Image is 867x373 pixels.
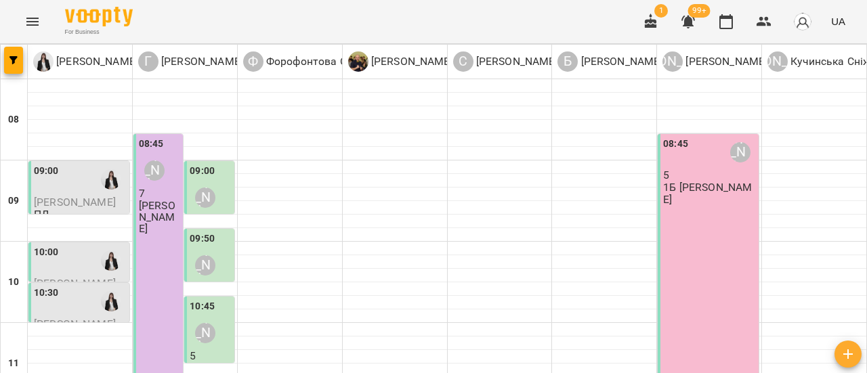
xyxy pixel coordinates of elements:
span: 99+ [688,4,711,18]
h6: 10 [8,275,19,290]
img: Коваленко Аміна [101,291,121,311]
div: Ануфрієва Ксенія [730,142,750,162]
div: Білошицька Діана [557,51,662,72]
p: ПД [34,209,49,220]
div: С [453,51,473,72]
img: Коваленко Аміна [101,169,121,190]
div: Коваленко Аміна [33,51,138,72]
label: 09:00 [34,164,59,179]
p: Форофонтова Олена [263,53,372,70]
a: [PERSON_NAME] [PERSON_NAME] [662,51,767,72]
p: [PERSON_NAME] [473,53,558,70]
h6: 09 [8,194,19,209]
label: 10:30 [34,286,59,301]
div: Форофонтова Олена [243,51,372,72]
p: [PERSON_NAME] [578,53,662,70]
p: [PERSON_NAME] [139,200,180,235]
span: [PERSON_NAME] [34,317,116,330]
div: [PERSON_NAME] [767,51,788,72]
a: Г [PERSON_NAME] [138,51,243,72]
p: 5 [190,350,231,361]
div: Гандрабура Наталя [195,323,215,343]
p: 5 [663,169,756,181]
label: 08:45 [139,137,164,152]
a: Б [PERSON_NAME] [557,51,662,72]
a: К [PERSON_NAME] [33,51,138,72]
div: Б [557,51,578,72]
h6: 11 [8,356,19,371]
p: [PERSON_NAME] [368,53,453,70]
span: UA [831,14,845,28]
img: Voopty Logo [65,7,133,26]
label: 10:45 [190,299,215,314]
label: 10:00 [34,245,59,260]
h6: 08 [8,112,19,127]
span: For Business [65,28,133,37]
label: 09:00 [190,164,215,179]
img: Коваленко Аміна [101,250,121,271]
p: 7 [139,188,180,199]
div: Собченко Катерина [453,51,558,72]
span: 1 [654,4,668,18]
a: С [PERSON_NAME] [348,51,453,72]
button: Menu [16,5,49,38]
p: [PERSON_NAME] [158,53,243,70]
label: 09:50 [190,232,215,246]
button: Створити урок [834,341,862,368]
a: Ф Форофонтова Олена [243,51,372,72]
div: Гандрабура Наталя [138,51,243,72]
div: Ануфрієва Ксенія [662,51,767,72]
img: К [33,51,54,72]
div: Г [138,51,158,72]
div: Ф [243,51,263,72]
img: avatar_s.png [793,12,812,31]
p: 1Б [PERSON_NAME] [663,181,756,205]
div: Гандрабура Наталя [195,188,215,208]
span: [PERSON_NAME] [34,196,116,209]
p: [PERSON_NAME] [54,53,138,70]
div: [PERSON_NAME] [662,51,683,72]
img: С [348,51,368,72]
div: Гандрабура Наталя [195,255,215,276]
label: 08:45 [663,137,688,152]
p: [PERSON_NAME] [683,53,767,70]
a: С [PERSON_NAME] [453,51,558,72]
span: [PERSON_NAME] [34,277,116,290]
button: UA [826,9,851,34]
div: Гандрабура Наталя [144,160,165,181]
